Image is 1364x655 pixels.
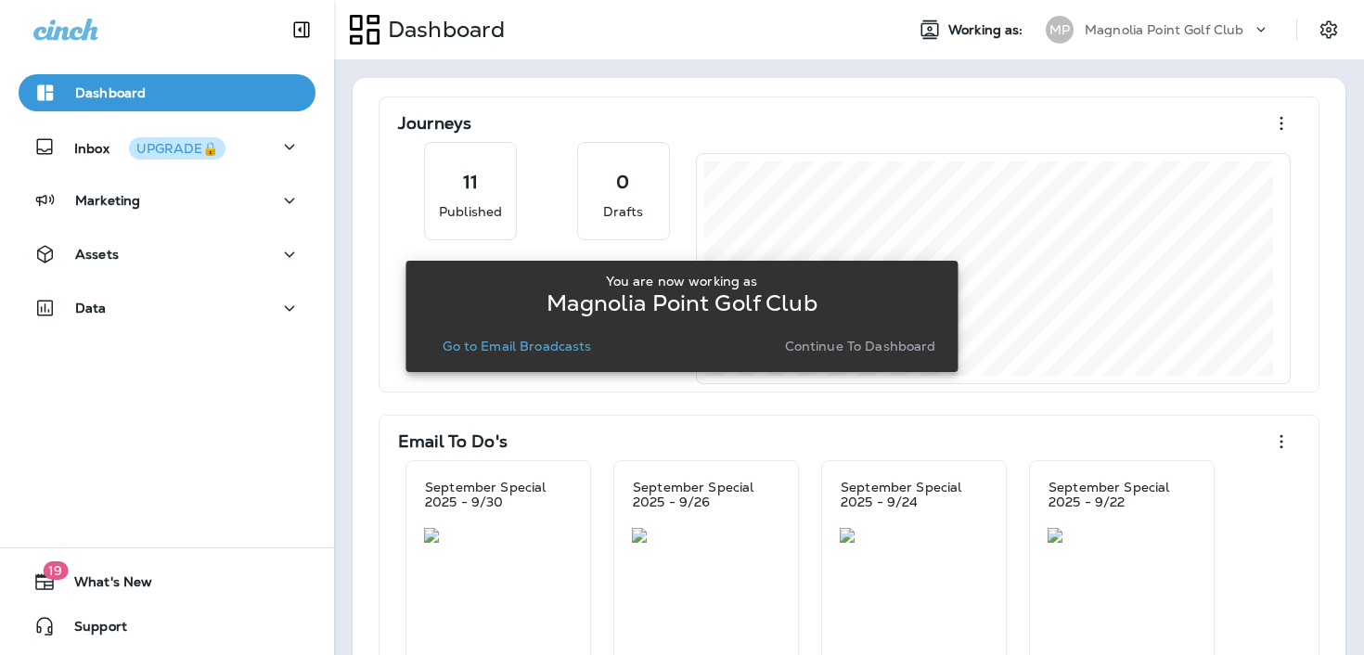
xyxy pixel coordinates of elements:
span: 19 [43,561,68,580]
span: Working as: [948,22,1027,38]
button: Settings [1312,13,1345,46]
button: UPGRADE🔒 [129,137,225,160]
p: Assets [75,247,119,262]
span: Support [56,619,127,641]
button: Continue to Dashboard [778,333,944,359]
div: UPGRADE🔒 [136,142,218,155]
p: Go to Email Broadcasts [443,339,591,353]
p: Journeys [398,114,471,133]
p: Marketing [75,193,140,208]
span: What's New [56,574,152,597]
div: MP [1046,16,1074,44]
p: Magnolia Point Golf Club [1085,22,1243,37]
button: Support [19,608,315,645]
button: Go to Email Broadcasts [435,333,598,359]
p: Inbox [74,137,225,157]
p: Dashboard [380,16,505,44]
button: Assets [19,236,315,273]
p: Magnolia Point Golf Club [547,296,817,311]
button: Dashboard [19,74,315,111]
p: September Special 2025 - 9/22 [1049,480,1195,509]
button: Data [19,289,315,327]
p: Continue to Dashboard [785,339,936,353]
p: You are now working as [606,274,757,289]
button: Collapse Sidebar [276,11,328,48]
button: 19What's New [19,563,315,600]
img: f2463fae-2d92-4ef2-a29b-5f98ef4685cc.jpg [1048,528,1196,543]
p: Email To Do's [398,432,508,451]
p: Dashboard [75,85,146,100]
button: InboxUPGRADE🔒 [19,128,315,165]
button: Marketing [19,182,315,219]
p: Data [75,301,107,315]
